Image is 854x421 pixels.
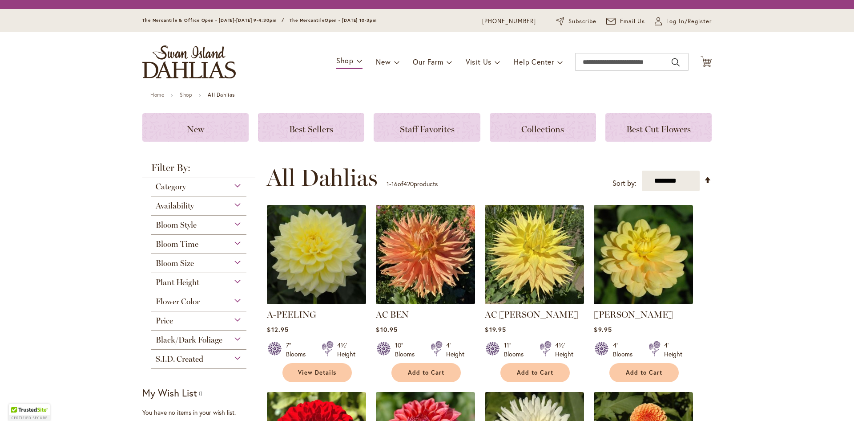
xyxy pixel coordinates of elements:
[376,309,409,320] a: AC BEN
[142,45,236,78] a: store logo
[156,278,199,287] span: Plant Height
[142,408,261,417] div: You have no items in your wish list.
[612,175,636,192] label: Sort by:
[156,201,194,211] span: Availability
[395,341,420,359] div: 10" Blooms
[150,91,164,98] a: Home
[142,163,255,177] strong: Filter By:
[267,309,316,320] a: A-PEELING
[400,124,455,135] span: Staff Favorites
[142,113,249,142] a: New
[336,56,354,65] span: Shop
[142,386,197,399] strong: My Wish List
[266,164,378,191] span: All Dahlias
[568,17,596,26] span: Subscribe
[485,309,578,320] a: AC [PERSON_NAME]
[594,309,673,320] a: [PERSON_NAME]
[655,17,712,26] a: Log In/Register
[403,180,414,188] span: 420
[391,180,398,188] span: 16
[594,205,693,304] img: AHOY MATEY
[325,17,377,23] span: Open - [DATE] 10-3pm
[142,17,325,23] span: The Mercantile & Office Open - [DATE]-[DATE] 9-4:30pm / The Mercantile
[156,182,186,192] span: Category
[626,369,662,376] span: Add to Cart
[156,354,203,364] span: S.I.D. Created
[514,57,554,66] span: Help Center
[620,17,645,26] span: Email Us
[376,57,391,66] span: New
[446,341,464,359] div: 4' Height
[672,55,680,69] button: Search
[267,205,366,304] img: A-Peeling
[504,341,529,359] div: 11" Blooms
[626,124,691,135] span: Best Cut Flowers
[282,363,352,382] a: View Details
[156,220,197,230] span: Bloom Style
[387,177,438,191] p: - of products
[555,341,573,359] div: 4½' Height
[267,298,366,306] a: A-Peeling
[180,91,192,98] a: Shop
[156,335,222,345] span: Black/Dark Foliage
[9,404,50,421] div: TrustedSite Certified
[594,298,693,306] a: AHOY MATEY
[482,17,536,26] a: [PHONE_NUMBER]
[289,124,333,135] span: Best Sellers
[156,297,200,307] span: Flower Color
[376,325,397,334] span: $10.95
[666,17,712,26] span: Log In/Register
[298,369,336,376] span: View Details
[517,369,553,376] span: Add to Cart
[208,91,235,98] strong: All Dahlias
[374,113,480,142] a: Staff Favorites
[376,298,475,306] a: AC BEN
[376,205,475,304] img: AC BEN
[466,57,491,66] span: Visit Us
[156,258,194,268] span: Bloom Size
[387,180,389,188] span: 1
[156,316,173,326] span: Price
[609,363,679,382] button: Add to Cart
[267,325,288,334] span: $12.95
[156,239,198,249] span: Bloom Time
[337,341,355,359] div: 4½' Height
[413,57,443,66] span: Our Farm
[490,113,596,142] a: Collections
[485,298,584,306] a: AC Jeri
[485,205,584,304] img: AC Jeri
[613,341,638,359] div: 4" Blooms
[556,17,596,26] a: Subscribe
[187,124,204,135] span: New
[286,341,311,359] div: 7" Blooms
[408,369,444,376] span: Add to Cart
[594,325,612,334] span: $9.95
[606,17,645,26] a: Email Us
[485,325,506,334] span: $19.95
[391,363,461,382] button: Add to Cart
[521,124,564,135] span: Collections
[258,113,364,142] a: Best Sellers
[605,113,712,142] a: Best Cut Flowers
[500,363,570,382] button: Add to Cart
[664,341,682,359] div: 4' Height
